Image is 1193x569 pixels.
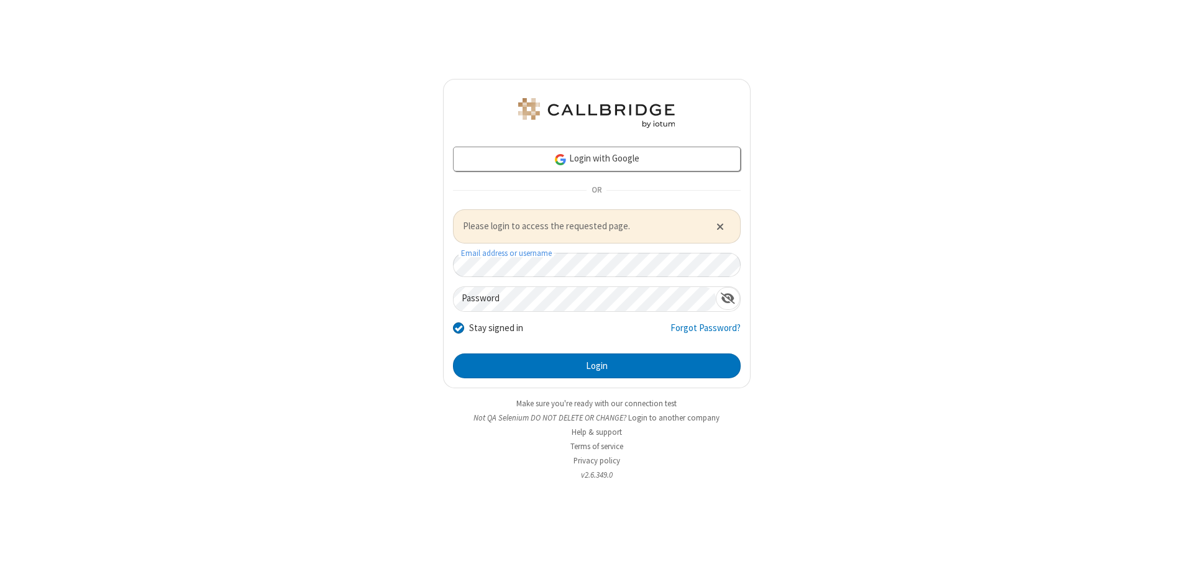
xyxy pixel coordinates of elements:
[453,147,741,171] a: Login with Google
[716,287,740,310] div: Show password
[574,455,620,466] a: Privacy policy
[469,321,523,335] label: Stay signed in
[443,412,751,424] li: Not QA Selenium DO NOT DELETE OR CHANGE?
[453,253,741,277] input: Email address or username
[516,98,677,128] img: QA Selenium DO NOT DELETE OR CHANGE
[454,287,716,311] input: Password
[516,398,677,409] a: Make sure you're ready with our connection test
[453,353,741,378] button: Login
[587,182,606,199] span: OR
[670,321,741,345] a: Forgot Password?
[554,153,567,166] img: google-icon.png
[572,427,622,437] a: Help & support
[628,412,720,424] button: Login to another company
[710,217,730,235] button: Close alert
[443,469,751,481] li: v2.6.349.0
[463,219,701,234] span: Please login to access the requested page.
[570,441,623,452] a: Terms of service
